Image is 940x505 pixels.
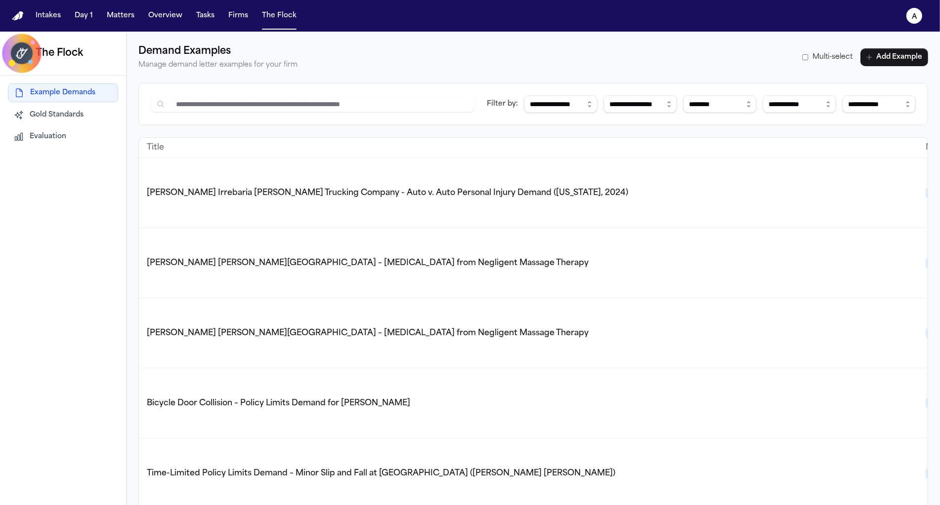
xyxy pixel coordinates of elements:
button: Evaluation [8,128,118,146]
button: Gold Standards [8,106,118,124]
button: Time-Limited Policy Limits Demand – Minor Slip and Fall at [GEOGRAPHIC_DATA] ([PERSON_NAME] [PERS... [141,467,615,479]
img: Finch Logo [12,11,24,21]
span: [PERSON_NAME] [PERSON_NAME][GEOGRAPHIC_DATA] – [MEDICAL_DATA] from Negligent Massage Therapy [147,329,589,337]
span: Time-Limited Policy Limits Demand – Minor Slip and Fall at [GEOGRAPHIC_DATA] ([PERSON_NAME] [PERS... [147,469,615,477]
h1: Demand Examples [138,43,298,59]
h1: The Flock [36,45,83,61]
button: Bicycle Door Collision – Policy Limits Demand for [PERSON_NAME] [141,397,410,409]
p: Manage demand letter examples for your firm [138,59,298,71]
button: Overview [144,7,186,25]
div: Filter by: [487,99,518,109]
span: Evaluation [30,132,66,142]
button: Matters [103,7,138,25]
span: [PERSON_NAME] Irrebaria [PERSON_NAME] Trucking Company - Auto v. Auto Personal Injury Demand ([US... [147,189,628,197]
button: Intakes [32,7,65,25]
button: [PERSON_NAME] [PERSON_NAME][GEOGRAPHIC_DATA] – [MEDICAL_DATA] from Negligent Massage Therapy [141,257,589,269]
span: Example Demands [30,88,95,98]
button: Example Demands [8,83,118,102]
button: Tasks [192,7,218,25]
button: Firms [224,7,252,25]
button: The Flock [258,7,300,25]
div: Title [147,142,910,154]
button: Add Example [860,48,928,66]
button: [PERSON_NAME] [PERSON_NAME][GEOGRAPHIC_DATA] – [MEDICAL_DATA] from Negligent Massage Therapy [141,327,589,339]
span: Bicycle Door Collision – Policy Limits Demand for [PERSON_NAME] [147,399,410,407]
button: Day 1 [71,7,97,25]
span: Gold Standards [30,110,84,120]
span: Multi-select [812,52,853,62]
input: Multi-select [802,54,809,61]
a: Home [12,11,24,21]
button: [PERSON_NAME] Irrebaria [PERSON_NAME] Trucking Company - Auto v. Auto Personal Injury Demand ([US... [141,187,628,199]
span: [PERSON_NAME] [PERSON_NAME][GEOGRAPHIC_DATA] – [MEDICAL_DATA] from Negligent Massage Therapy [147,259,589,267]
